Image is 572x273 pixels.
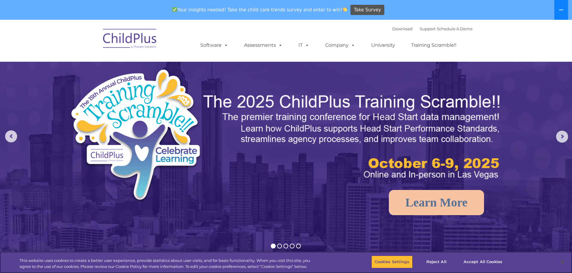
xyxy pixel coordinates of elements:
[319,39,361,51] a: Company
[389,190,484,215] a: Learn More
[343,7,347,12] img: 👏
[292,39,315,51] a: IT
[392,26,472,31] font: |
[354,5,381,15] span: Take Survey
[405,39,462,51] a: Training Scramble!!
[418,256,455,268] button: Reject All
[420,26,436,31] a: Support
[172,7,177,12] img: ✅
[437,26,472,31] a: Schedule A Demo
[556,255,569,269] button: Close
[83,64,109,69] span: Phone number
[170,4,350,16] span: Your insights needed! Take the child care trends survey and enter to win!
[350,5,384,15] a: Take Survey
[238,39,289,51] a: Assessments
[20,258,315,269] div: This website uses cookies to create a better user experience, provide statistics about user visit...
[371,256,413,268] button: Cookies Settings
[392,26,413,31] a: Download
[83,40,102,44] span: Last name
[100,25,160,55] img: ChildPlus by Procare Solutions
[460,256,506,268] button: Accept All Cookies
[365,39,401,51] a: University
[194,39,234,51] a: Software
